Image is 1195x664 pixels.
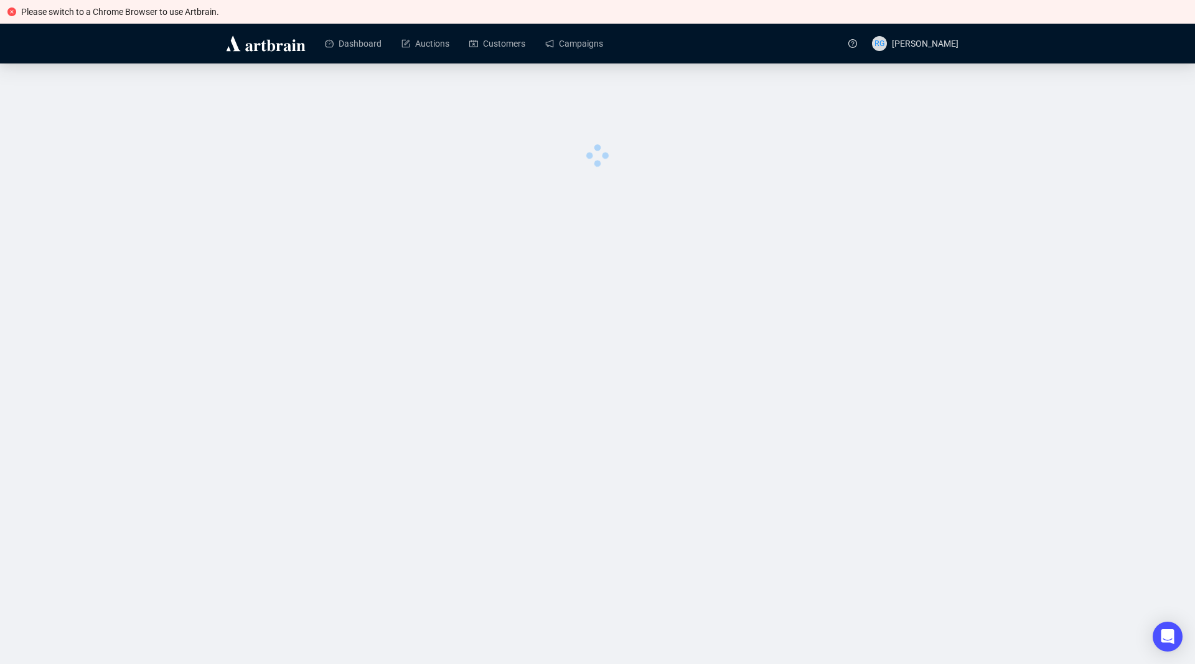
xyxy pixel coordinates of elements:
[874,37,885,50] span: RG
[469,27,525,60] a: Customers
[401,27,449,60] a: Auctions
[545,27,603,60] a: Campaigns
[7,7,16,16] span: close-circle
[841,24,865,63] a: question-circle
[21,5,1188,19] div: Please switch to a Chrome Browser to use Artbrain.
[1153,622,1183,652] div: Open Intercom Messenger
[848,39,857,48] span: question-circle
[892,39,958,49] span: [PERSON_NAME]
[224,34,307,54] img: logo
[325,27,382,60] a: Dashboard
